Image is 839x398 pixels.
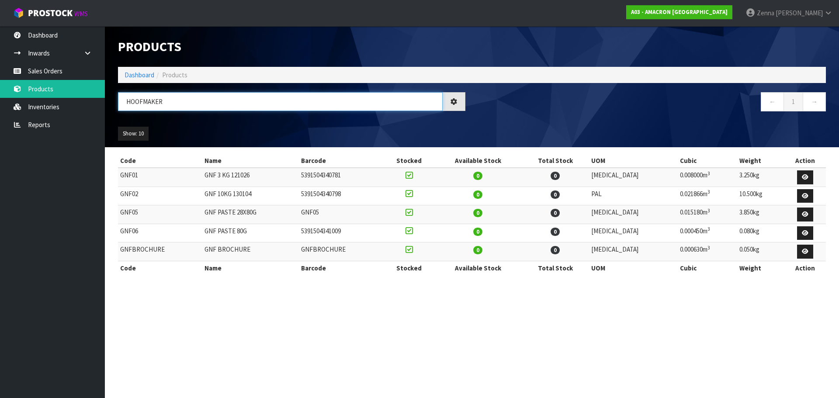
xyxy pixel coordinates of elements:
th: Action [784,154,826,168]
span: 0 [551,209,560,217]
span: 0 [473,246,482,254]
span: Zenna [757,9,774,17]
span: Products [162,71,187,79]
td: GNFBROCHURE [299,242,383,261]
td: GNF 10KG 130104 [202,187,299,205]
td: 0.080kg [737,224,784,242]
td: PAL [589,187,678,205]
th: Available Stock [434,154,521,168]
td: [MEDICAL_DATA] [589,242,678,261]
nav: Page navigation [478,92,826,114]
td: GNF 3 KG 121026 [202,168,299,187]
small: WMS [74,10,88,18]
span: 0 [551,228,560,236]
td: 0.015180m [678,205,737,224]
span: 0 [551,172,560,180]
th: Name [202,154,299,168]
th: Barcode [299,154,383,168]
th: Name [202,261,299,275]
input: Search products [118,92,443,111]
span: 0 [473,172,482,180]
td: 0.008000m [678,168,737,187]
td: GNF05 [299,205,383,224]
td: 3.250kg [737,168,784,187]
strong: A03 - AMACRON [GEOGRAPHIC_DATA] [631,8,728,16]
span: ProStock [28,7,73,19]
td: 0.000450m [678,224,737,242]
th: Code [118,154,202,168]
td: GNF05 [118,205,202,224]
td: GNF06 [118,224,202,242]
span: 0 [473,190,482,199]
td: 5391504340798 [299,187,383,205]
td: GNF02 [118,187,202,205]
td: [MEDICAL_DATA] [589,168,678,187]
sup: 3 [707,226,710,232]
th: Cubic [678,154,737,168]
td: GNF01 [118,168,202,187]
sup: 3 [707,170,710,177]
td: [MEDICAL_DATA] [589,224,678,242]
th: Weight [737,261,784,275]
a: → [803,92,826,111]
td: 3.850kg [737,205,784,224]
th: UOM [589,154,678,168]
th: Cubic [678,261,737,275]
th: Stocked [383,154,434,168]
th: Action [784,261,826,275]
span: 0 [551,246,560,254]
th: Total Stock [521,154,589,168]
td: GNF BROCHURE [202,242,299,261]
th: UOM [589,261,678,275]
span: 0 [473,209,482,217]
sup: 3 [707,245,710,251]
td: [MEDICAL_DATA] [589,205,678,224]
td: GNF PASTE 80G [202,224,299,242]
th: Stocked [383,261,434,275]
th: Barcode [299,261,383,275]
td: GNF PASTE 28X80G [202,205,299,224]
th: Code [118,261,202,275]
h1: Products [118,39,465,54]
td: 5391504341009 [299,224,383,242]
td: 0.000630m [678,242,737,261]
button: Show: 10 [118,127,149,141]
th: Available Stock [434,261,521,275]
td: 0.021866m [678,187,737,205]
span: [PERSON_NAME] [776,9,823,17]
th: Weight [737,154,784,168]
td: 10.500kg [737,187,784,205]
a: Dashboard [125,71,154,79]
td: 5391504340781 [299,168,383,187]
a: 1 [784,92,803,111]
sup: 3 [707,189,710,195]
sup: 3 [707,208,710,214]
span: 0 [473,228,482,236]
td: GNFBROCHURE [118,242,202,261]
a: ← [761,92,784,111]
th: Total Stock [521,261,589,275]
td: 0.050kg [737,242,784,261]
img: cube-alt.png [13,7,24,18]
span: 0 [551,190,560,199]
